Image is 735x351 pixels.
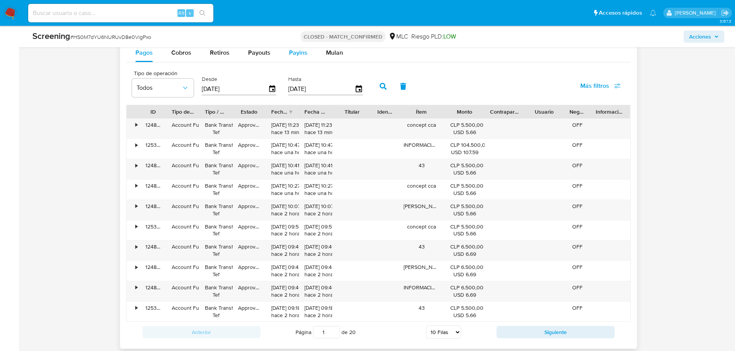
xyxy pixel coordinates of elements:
[389,32,408,41] div: MLC
[70,33,151,41] span: # HS0M7dYU6NURUvD8e0VigPxo
[411,32,456,41] span: Riesgo PLD:
[194,8,210,18] button: search-icon
[28,8,213,18] input: Buscar usuario o caso...
[301,31,385,42] p: CLOSED - MATCH_CONFIRMED
[721,9,729,17] a: Salir
[189,9,191,17] span: s
[689,30,711,43] span: Acciones
[650,10,656,16] a: Notificaciones
[684,30,724,43] button: Acciones
[178,9,184,17] span: Alt
[675,9,718,17] p: nicolas.tyrkiel@mercadolibre.com
[720,18,731,24] span: 3.157.3
[599,9,642,17] span: Accesos rápidos
[32,30,70,42] b: Screening
[443,32,456,41] span: LOW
